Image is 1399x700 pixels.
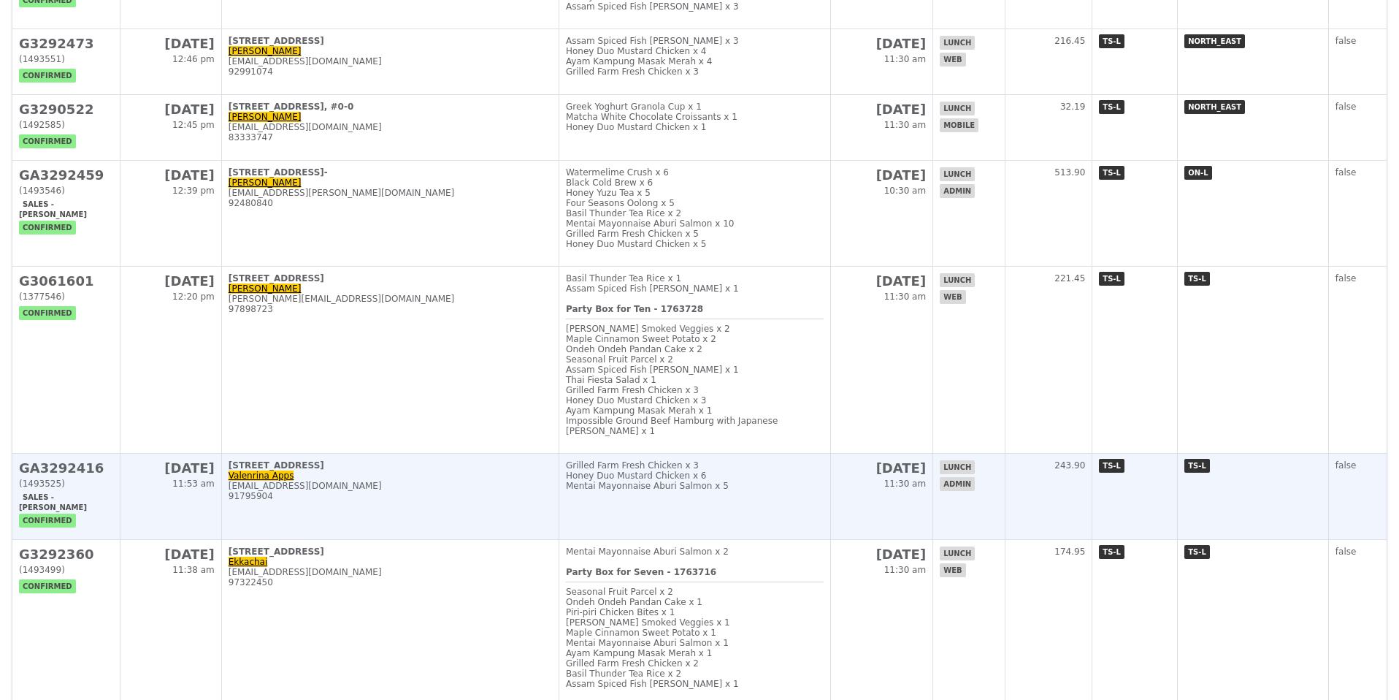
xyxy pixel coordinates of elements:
span: 12:45 pm [172,120,215,130]
div: Mentai Mayonnaise Aburi Salmon x 5 [566,481,824,491]
a: Ekkachai [229,557,268,567]
span: mobile [940,118,978,132]
div: [STREET_ADDRESS] [229,36,552,46]
span: lunch [940,102,975,115]
span: 12:39 pm [172,186,215,196]
div: Honey Duo Mustard Chicken x 4 [566,46,824,56]
div: Greek Yoghurt Granola Cup x 1 [566,102,824,112]
div: Watermelime Crush x 6 [566,167,824,178]
div: 91795904 [229,491,552,501]
div: 97322450 [229,577,552,587]
div: Honey Yuzu Tea x 5 [566,188,824,198]
div: (1492585) [19,120,113,130]
h2: [DATE] [838,102,926,117]
span: 243.90 [1054,460,1085,471]
div: (1493546) [19,186,113,196]
h2: [DATE] [838,36,926,51]
div: Grilled Farm Fresh Chicken x 3 [566,66,824,77]
span: Maple Cinnamon Sweet Potato x 1 [566,628,716,638]
span: [PERSON_NAME] Smoked Veggies x 1 [566,617,730,628]
span: 221.45 [1054,273,1085,284]
div: Assam Spiced Fish [PERSON_NAME] x 3 [566,36,824,46]
h2: [DATE] [838,273,926,289]
div: 92991074 [229,66,552,77]
a: [PERSON_NAME] [229,46,302,56]
span: lunch [940,460,975,474]
span: false [1335,167,1357,178]
div: [EMAIL_ADDRESS][DOMAIN_NAME] [229,567,552,577]
div: (1493551) [19,54,113,64]
h2: G3292473 [19,36,113,51]
h2: [DATE] [838,460,926,476]
div: [EMAIL_ADDRESS][DOMAIN_NAME] [229,122,552,132]
span: [PERSON_NAME] Smoked Veggies x 2 [566,324,730,334]
a: [PERSON_NAME] [229,284,302,294]
div: (1493525) [19,479,113,489]
span: false [1335,102,1357,112]
span: Ayam Kampung Masak Merah x 1 [566,648,712,658]
span: confirmed [19,514,76,528]
span: TS-L [1099,34,1124,48]
span: TS-L [1099,272,1124,286]
div: [EMAIL_ADDRESS][DOMAIN_NAME] [229,56,552,66]
span: web [940,563,965,577]
span: Ondeh Ondeh Pandan Cake x 2 [566,344,702,354]
span: lunch [940,36,975,50]
span: TS-L [1099,545,1124,559]
h2: [DATE] [127,460,214,476]
div: [EMAIL_ADDRESS][PERSON_NAME][DOMAIN_NAME] [229,188,552,198]
div: (1493499) [19,565,113,575]
span: 10:30 am [884,186,926,196]
span: Grilled Farm Fresh Chicken x 3 [566,385,699,395]
div: 97898723 [229,304,552,314]
span: web [940,290,965,304]
span: 216.45 [1054,36,1085,46]
div: Matcha White Chocolate Croissants x 1 [566,112,824,122]
div: Honey Duo Mustard Chicken x 5 [566,239,824,249]
span: TS-L [1184,272,1210,286]
span: ON-L [1184,166,1211,180]
div: [PERSON_NAME][EMAIL_ADDRESS][DOMAIN_NAME] [229,294,552,304]
a: Valenrina Apps [229,471,294,481]
span: 11:53 am [172,479,214,489]
div: 92480840 [229,198,552,208]
span: 12:46 pm [172,54,215,64]
span: admin [940,184,975,198]
span: TS-L [1099,100,1124,114]
span: TS-L [1099,166,1124,180]
h2: [DATE] [127,547,214,562]
div: [STREET_ADDRESS] [229,273,552,284]
span: Assam Spiced Fish [PERSON_NAME] x 1 [566,679,739,689]
div: (1377546) [19,292,113,302]
b: Party Box for Seven - 1763716 [566,567,716,577]
span: Sales - [PERSON_NAME] [19,490,91,514]
span: Seasonal Fruit Parcel x 2 [566,587,673,597]
div: [STREET_ADDRESS]- [229,167,552,178]
h2: GA3292416 [19,460,113,476]
span: admin [940,477,975,491]
div: Basil Thunder Tea Rice x 1 [566,273,824,284]
span: false [1335,460,1357,471]
span: 11:38 am [172,565,214,575]
span: Mentai Mayonnaise Aburi Salmon x 1 [566,638,729,648]
span: Assam Spiced Fish [PERSON_NAME] x 1 [566,365,739,375]
div: [STREET_ADDRESS], #0-0 [229,102,552,112]
h2: G3061601 [19,273,113,289]
span: Grilled Farm Fresh Chicken x 2 [566,658,699,669]
div: Grilled Farm Fresh Chicken x 3 [566,460,824,471]
div: Assam Spiced Fish [PERSON_NAME] x 3 [566,1,824,12]
span: TS-L [1184,545,1210,559]
span: lunch [940,547,975,560]
div: 83333747 [229,132,552,142]
span: Maple Cinnamon Sweet Potato x 2 [566,334,716,344]
div: [STREET_ADDRESS] [229,547,552,557]
span: Ondeh Ondeh Pandan Cake x 1 [566,597,702,607]
span: 11:30 am [884,565,926,575]
h2: [DATE] [838,547,926,562]
a: [PERSON_NAME] [229,112,302,122]
h2: [DATE] [838,167,926,183]
h2: [DATE] [127,273,214,289]
h2: G3292360 [19,547,113,562]
span: Seasonal Fruit Parcel x 2 [566,354,673,365]
span: 11:30 am [884,479,926,489]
